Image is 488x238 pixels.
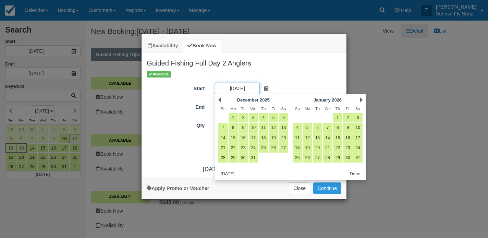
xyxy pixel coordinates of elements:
[303,143,312,153] a: 19
[279,133,288,143] a: 20
[313,123,322,132] a: 6
[230,106,236,111] span: Monday
[303,133,312,143] a: 12
[261,106,266,111] span: Thursday
[259,113,268,122] a: 4
[313,133,322,143] a: 13
[183,39,221,52] a: Book Now
[281,106,286,111] span: Saturday
[147,71,171,77] span: Available
[239,123,248,132] a: 9
[272,106,276,111] span: Friday
[237,97,259,103] span: December
[142,165,346,174] div: :
[269,133,278,143] a: 19
[360,97,363,103] a: Next
[353,133,363,143] a: 17
[353,113,363,122] a: 3
[293,123,302,132] a: 4
[347,170,363,178] button: Done
[333,153,342,163] a: 29
[323,153,332,163] a: 28
[343,143,352,153] a: 23
[203,166,245,172] span: [DATE] - [DATE]
[218,170,237,178] button: [DATE]
[333,143,342,153] a: 22
[353,123,363,132] a: 10
[279,123,288,132] a: 13
[241,106,245,111] span: Tuesday
[293,153,302,163] a: 25
[249,123,258,132] a: 10
[229,153,238,163] a: 29
[295,106,300,111] span: Sunday
[249,153,258,163] a: 31
[239,113,248,122] a: 2
[259,133,268,143] a: 18
[346,106,350,111] span: Friday
[249,143,258,153] a: 24
[229,123,238,132] a: 8
[315,106,320,111] span: Tuesday
[218,143,228,153] a: 21
[260,97,270,103] span: 2025
[343,113,352,122] a: 2
[221,106,225,111] span: Sunday
[343,133,352,143] a: 16
[353,153,363,163] a: 31
[303,123,312,132] a: 5
[353,143,363,153] a: 24
[314,97,331,103] span: January
[218,97,221,103] a: Prev
[239,133,248,143] a: 16
[229,113,238,122] a: 1
[142,120,210,129] label: Qty
[343,153,352,163] a: 30
[229,143,238,153] a: 22
[305,106,310,111] span: Monday
[259,123,268,132] a: 11
[239,143,248,153] a: 23
[279,143,288,153] a: 27
[355,106,360,111] span: Saturday
[218,123,228,132] a: 7
[249,133,258,143] a: 17
[259,143,268,153] a: 25
[142,101,210,111] label: End
[289,182,310,194] button: Close
[323,133,332,143] a: 14
[293,143,302,153] a: 18
[249,113,258,122] a: 3
[142,52,346,70] h2: Guided Fishing Full Day 2 Anglers
[323,143,332,153] a: 21
[333,113,342,122] a: 1
[269,143,278,153] a: 26
[325,106,330,111] span: Wednesday
[293,133,302,143] a: 11
[269,113,278,122] a: 5
[313,143,322,153] a: 20
[313,153,322,163] a: 27
[333,123,342,132] a: 8
[147,186,209,191] a: Apply Voucher
[333,133,342,143] a: 15
[332,97,342,103] span: 2026
[239,153,248,163] a: 30
[229,133,238,143] a: 15
[303,153,312,163] a: 26
[269,123,278,132] a: 12
[335,106,340,111] span: Thursday
[279,113,288,122] a: 6
[142,83,210,92] label: Start
[313,182,341,194] button: Add to Booking
[143,39,182,52] a: Availability
[323,123,332,132] a: 7
[218,133,228,143] a: 14
[142,52,346,174] div: Item Modal
[218,153,228,163] a: 28
[251,106,256,111] span: Wednesday
[343,123,352,132] a: 9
